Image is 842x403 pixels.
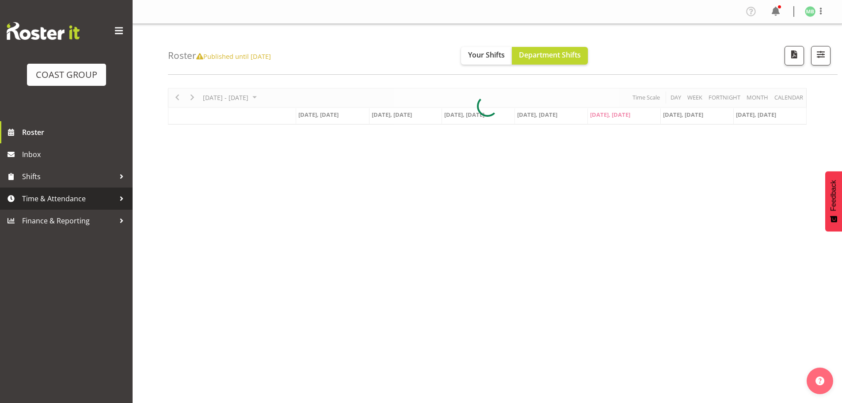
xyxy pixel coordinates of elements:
[7,22,80,40] img: Rosterit website logo
[22,214,115,227] span: Finance & Reporting
[36,68,97,81] div: COAST GROUP
[168,50,271,61] h4: Roster
[830,180,838,211] span: Feedback
[519,50,581,60] span: Department Shifts
[22,148,128,161] span: Inbox
[22,192,115,205] span: Time & Attendance
[22,126,128,139] span: Roster
[785,46,804,65] button: Download a PDF of the roster according to the set date range.
[196,52,271,61] span: Published until [DATE]
[468,50,505,60] span: Your Shifts
[815,376,824,385] img: help-xxl-2.png
[825,171,842,231] button: Feedback - Show survey
[22,170,115,183] span: Shifts
[811,46,831,65] button: Filter Shifts
[805,6,815,17] img: mike-bullock1158.jpg
[512,47,588,65] button: Department Shifts
[461,47,512,65] button: Your Shifts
